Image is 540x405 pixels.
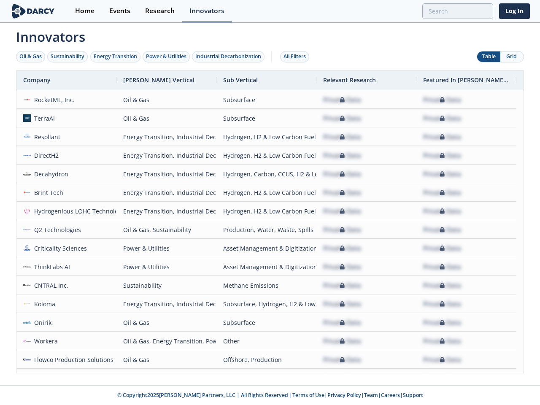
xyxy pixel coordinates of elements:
[499,3,530,19] a: Log In
[223,276,310,294] div: Methane Emissions
[123,128,210,146] div: Energy Transition, Industrial Decarbonization
[31,313,52,332] div: Onirik
[123,202,210,220] div: Energy Transition, Industrial Decarbonization
[23,114,31,122] img: a0df43f8-31b4-4ea9-a991-6b2b5c33d24c
[23,226,31,233] img: 103d4dfa-2e10-4df7-9c1d-60a09b3f591e
[23,263,31,270] img: cea6cb8d-c661-4e82-962b-34554ec2b6c9
[23,76,51,84] span: Company
[223,239,310,257] div: Asset Management & Digitization
[31,332,58,350] div: Workera
[51,53,84,60] div: Sustainability
[23,356,31,363] img: 1619202337518-flowco_logo_lt_medium.png
[223,332,310,350] div: Other
[423,295,461,313] div: Private Data
[31,128,61,146] div: Resollant
[16,51,45,62] button: Oil & Gas
[323,76,376,84] span: Relevant Research
[423,146,461,165] div: Private Data
[280,51,309,62] button: All Filters
[423,128,461,146] div: Private Data
[422,3,493,19] input: Advanced Search
[323,91,361,109] div: Private Data
[323,165,361,183] div: Private Data
[19,53,42,60] div: Oil & Gas
[423,351,461,369] div: Private Data
[123,351,210,369] div: Oil & Gas
[323,313,361,332] div: Private Data
[223,313,310,332] div: Subsurface
[23,151,31,159] img: b12a4cce-32fa-4a6d-b7eb-59671d9edb52
[31,184,64,202] div: Brint Tech
[23,96,31,103] img: 1986befd-76e6-433f-956b-27dc47f67c60
[223,128,310,146] div: Hydrogen, H2 & Low Carbon Fuels
[423,239,461,257] div: Private Data
[23,319,31,326] img: 59af668a-fbed-4df3-97e9-ea1e956a6472
[223,76,258,84] span: Sub Vertical
[23,337,31,345] img: a6a7813e-09ba-43d3-9dde-1ade15d6a3a4
[23,189,31,196] img: f06b7f28-bf61-405b-8dcc-f856dcd93083
[423,109,461,127] div: Private Data
[323,146,361,165] div: Private Data
[23,281,31,289] img: 8ac11fb0-5ce6-4062-9e23-88b7456ac0af
[123,221,210,239] div: Oil & Gas, Sustainability
[31,276,69,294] div: CNTRAL Inc.
[423,332,461,350] div: Private Data
[31,258,70,276] div: ThinkLabs AI
[423,76,510,84] span: Featured In [PERSON_NAME] Live
[323,258,361,276] div: Private Data
[423,313,461,332] div: Private Data
[189,8,224,14] div: Innovators
[23,133,31,140] img: fa514ca1-e462-467c-983a-2168e672a587
[31,295,56,313] div: Koloma
[223,258,310,276] div: Asset Management & Digitization
[223,369,310,387] div: Production
[323,184,361,202] div: Private Data
[223,109,310,127] div: Subsurface
[23,300,31,308] img: 27540aad-f8b7-4d29-9f20-5d378d121d15
[123,239,210,257] div: Power & Utilities
[223,165,310,183] div: Hydrogen, Carbon, CCUS, H2 & Low Carbon Fuels
[323,202,361,220] div: Private Data
[47,51,88,62] button: Sustainability
[323,332,361,350] div: Private Data
[123,258,210,276] div: Power & Utilities
[12,391,528,399] p: © Copyright 2025 [PERSON_NAME] Partners, LLC | All Rights Reserved | | | | |
[223,295,310,313] div: Subsurface, Hydrogen, H2 & Low Carbon Fuels
[323,276,361,294] div: Private Data
[23,244,31,252] img: f59c13b7-8146-4c0f-b540-69d0cf6e4c34
[23,170,31,178] img: 77c31064-3264-43ad-abe9-995e73d637d9
[31,369,92,387] div: Amplified Industries
[423,165,461,183] div: Private Data
[109,8,130,14] div: Events
[223,202,310,220] div: Hydrogen, H2 & Low Carbon Fuels
[123,165,210,183] div: Energy Transition, Industrial Decarbonization
[123,184,210,202] div: Energy Transition, Industrial Decarbonization
[10,24,530,46] span: Innovators
[123,369,210,387] div: Oil & Gas
[123,109,210,127] div: Oil & Gas
[223,91,310,109] div: Subsurface
[31,239,87,257] div: Criticality Sciences
[423,202,461,220] div: Private Data
[500,51,524,62] button: Grid
[423,276,461,294] div: Private Data
[143,51,190,62] button: Power & Utilities
[323,351,361,369] div: Private Data
[423,221,461,239] div: Private Data
[323,128,361,146] div: Private Data
[192,51,265,62] button: Industrial Decarbonization
[423,184,461,202] div: Private Data
[123,146,210,165] div: Energy Transition, Industrial Decarbonization
[31,165,69,183] div: Decahydron
[223,146,310,165] div: Hydrogen, H2 & Low Carbon Fuels
[31,221,81,239] div: Q2 Technologies
[31,202,130,220] div: Hydrogenious LOHC Technologies
[223,184,310,202] div: Hydrogen, H2 & Low Carbon Fuels
[223,351,310,369] div: Offshore, Production
[75,8,94,14] div: Home
[364,391,378,399] a: Team
[123,313,210,332] div: Oil & Gas
[323,109,361,127] div: Private Data
[403,391,423,399] a: Support
[381,391,400,399] a: Careers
